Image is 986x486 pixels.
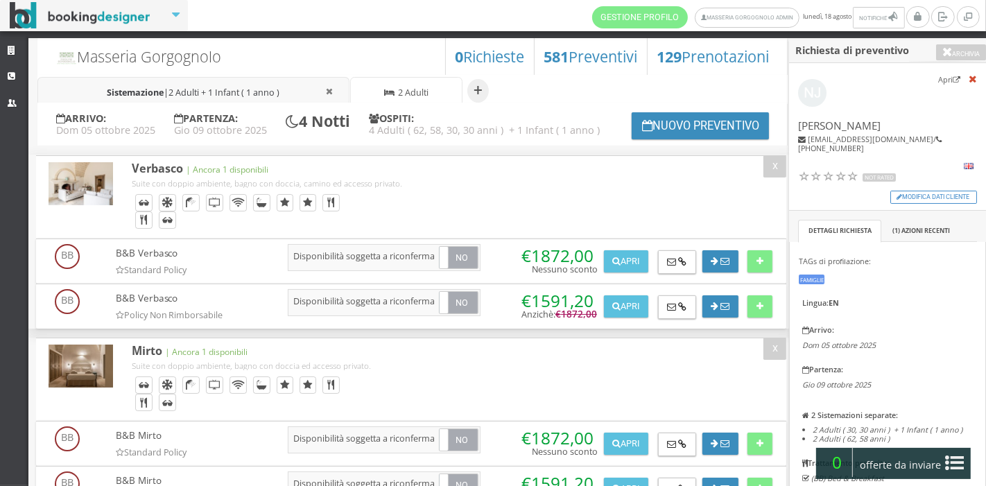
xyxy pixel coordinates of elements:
span: 2 Sistemazioni separate: [811,410,898,420]
a: Gestione Profilo [592,6,688,28]
img: BookingDesigner.com [10,2,150,29]
h6: Partenza: [802,365,973,374]
h6: / [798,135,976,153]
i: Gio 09 ottobre 2025 [802,379,871,390]
h6: Lingua: [802,299,973,308]
a: Not Rated [798,169,896,184]
span: 0 [822,448,853,477]
span: 1 [894,226,898,235]
a: ( ) Azioni recenti [883,220,960,243]
small: Famiglie [799,275,824,284]
i: 2 Adulti ( 62, 58 anni ) [813,433,890,444]
span: TAGs di profilazione: [799,256,871,266]
button: Notifiche [853,7,904,28]
span: [EMAIL_ADDRESS][DOMAIN_NAME] [808,134,933,144]
b: Richiesta di preventivo [795,44,909,57]
span: offerte da inviare [856,454,946,476]
div: Not Rated [798,170,859,184]
img: Nikolaj Jonassen [798,79,827,107]
a: Masseria Gorgognolo Admin [695,8,799,28]
button: Archivia [936,44,986,60]
i: 2 Adulti ( 30, 30 anni ) + 1 Infant ( 1 anno ) [813,424,962,435]
h6: Arrivo: [802,326,973,335]
i: Dom 05 ottobre 2025 [802,340,876,350]
a: Apri [939,72,961,85]
span: lunedì, 18 agosto [592,6,906,28]
a: Dettagli Richiesta [798,220,881,243]
i: (BB) Bed & Breakfast [811,473,884,483]
h6: Trattamento preferito: [802,459,973,468]
b: EN [829,297,839,308]
span: Not Rated [863,173,896,182]
button: Modifica dati cliente [890,191,977,204]
span: [PERSON_NAME] [798,119,881,132]
span: [PHONE_NUMBER] [798,143,864,153]
small: Apri [939,74,961,85]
